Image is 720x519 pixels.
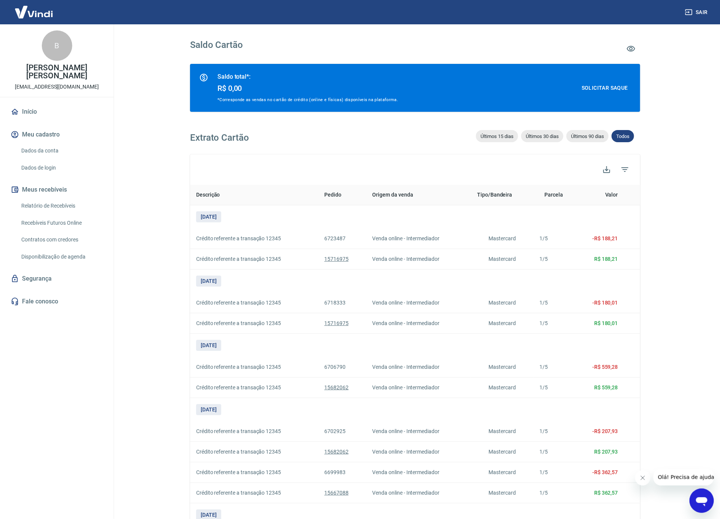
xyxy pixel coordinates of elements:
p: Venda online - Intermediador [373,384,465,392]
p: Venda online - Intermediador [373,448,465,456]
a: Fale conosco [9,293,105,310]
p: Venda online - Intermediador [373,427,465,435]
img: Vindi [9,0,59,24]
p: Venda online - Intermediador [373,363,465,371]
p: Venda online - Intermediador [373,319,465,327]
p: Crédito referente a transação 12345 [196,255,312,263]
p: 1/5 [540,299,568,307]
span: -R$ 188,21 [592,235,618,241]
p: Venda online - Intermediador [373,299,465,307]
p: Crédito referente a transação 12345 [196,468,312,476]
th: Pedido [318,185,366,205]
a: 15716975 [324,256,349,262]
p: 1/5 [540,427,568,435]
p: 1/5 [540,235,568,243]
p: Mastercard [477,235,527,243]
p: Mastercard [477,363,527,371]
span: Todos [612,133,634,139]
button: Meu cadastro [9,126,105,143]
p: Mastercard [477,448,527,456]
span: Últimos 15 dias [476,133,518,139]
p: Venda online - Intermediador [373,468,465,476]
span: Filtros [616,160,634,179]
th: Valor [574,185,624,205]
div: B [42,30,72,61]
span: -R$ 559,28 [592,364,618,370]
th: Descrição [190,185,318,205]
p: Crédito referente a transação 12345 [196,235,312,243]
p: Mastercard [477,468,527,476]
a: 6723487 [324,235,346,241]
a: 6699983 [324,469,346,475]
div: Últimos 30 dias [521,130,563,142]
p: Crédito referente a transação 12345 [196,384,312,392]
a: 6702925 [324,428,346,434]
iframe: Fechar mensagem [635,470,650,486]
p: Crédito referente a transação 12345 [196,427,312,435]
p: [PERSON_NAME] [PERSON_NAME] [6,64,108,80]
p: 1/5 [540,384,568,392]
button: Sair [684,5,711,19]
a: Recebíveis Futuros Online [18,215,105,231]
p: Crédito referente a transação 12345 [196,489,312,497]
p: Mastercard [477,319,527,327]
a: SOLICITAR SAQUE [579,81,631,95]
h4: R$ 0,00 [217,84,398,93]
span: R$ 362,57 [594,490,618,496]
p: Crédito referente a transação 12345 [196,363,312,371]
div: Últimos 90 dias [566,130,609,142]
p: 1/5 [540,489,568,497]
h3: Saldo Cartão [190,40,243,58]
p: Venda online - Intermediador [373,235,465,243]
a: Disponibilização de agenda [18,249,105,265]
a: 15716975 [324,320,349,326]
p: Venda online - Intermediador [373,255,465,263]
p: [DATE] [201,213,217,221]
span: Olá! Precisa de ajuda? [5,5,64,11]
a: Dados de login [18,160,105,176]
a: 15667088 [324,490,349,496]
a: Relatório de Recebíveis [18,198,105,214]
p: Crédito referente a transação 12345 [196,319,312,327]
a: 6718333 [324,300,346,306]
p: 1/5 [540,319,568,327]
p: [DATE] [201,511,217,519]
p: Mastercard [477,384,527,392]
p: Mastercard [477,255,527,263]
span: R$ 180,01 [594,320,618,326]
span: -R$ 180,01 [592,300,618,306]
a: 6706790 [324,364,346,370]
p: Mastercard [477,299,527,307]
th: Parcela [534,185,574,205]
div: Todos [612,130,634,142]
p: 1/5 [540,363,568,371]
span: -R$ 207,93 [592,428,618,434]
a: Contratos com credores [18,232,105,248]
span: -R$ 362,57 [592,469,618,475]
iframe: Botão para abrir a janela de mensagens [690,489,714,513]
p: 1/5 [540,255,568,263]
span: Últimos 30 dias [521,133,563,139]
p: 1/5 [540,448,568,456]
button: Meus recebíveis [9,181,105,198]
a: Dados da conta [18,143,105,159]
span: *Corresponde as vendas no cartão de crédito (online e físicas) disponíveis na plataforma. [217,97,398,102]
p: [EMAIL_ADDRESS][DOMAIN_NAME] [15,83,99,91]
th: Tipo/Bandeira [471,185,533,205]
a: 15682062 [324,384,349,390]
p: Crédito referente a transação 12345 [196,299,312,307]
div: Últimos 15 dias [476,130,518,142]
p: Crédito referente a transação 12345 [196,448,312,456]
p: [DATE] [201,406,217,414]
span: R$ 188,21 [594,256,618,262]
p: Mastercard [477,489,527,497]
p: [DATE] [201,341,217,349]
span: R$ 207,93 [594,449,618,455]
iframe: Mensagem da empresa [653,469,714,486]
a: 15682062 [324,449,349,455]
p: Mastercard [477,427,527,435]
th: Origem da venda [366,185,471,205]
p: 1/5 [540,468,568,476]
span: R$ 559,28 [594,384,618,390]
